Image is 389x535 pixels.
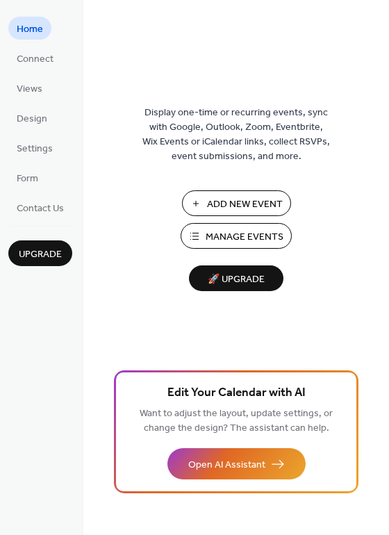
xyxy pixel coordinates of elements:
[142,106,330,164] span: Display one-time or recurring events, sync with Google, Outlook, Zoom, Eventbrite, Wix Events or ...
[181,223,292,249] button: Manage Events
[167,384,306,403] span: Edit Your Calendar with AI
[17,112,47,126] span: Design
[197,270,275,289] span: 🚀 Upgrade
[8,76,51,99] a: Views
[8,106,56,129] a: Design
[207,197,283,212] span: Add New Event
[167,448,306,479] button: Open AI Assistant
[17,142,53,156] span: Settings
[206,230,283,245] span: Manage Events
[17,82,42,97] span: Views
[8,240,72,266] button: Upgrade
[8,196,72,219] a: Contact Us
[140,404,333,438] span: Want to adjust the layout, update settings, or change the design? The assistant can help.
[189,265,283,291] button: 🚀 Upgrade
[17,22,43,37] span: Home
[17,52,53,67] span: Connect
[188,458,265,472] span: Open AI Assistant
[8,17,51,40] a: Home
[17,201,64,216] span: Contact Us
[19,247,62,262] span: Upgrade
[17,172,38,186] span: Form
[8,136,61,159] a: Settings
[8,47,62,69] a: Connect
[8,166,47,189] a: Form
[182,190,291,216] button: Add New Event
